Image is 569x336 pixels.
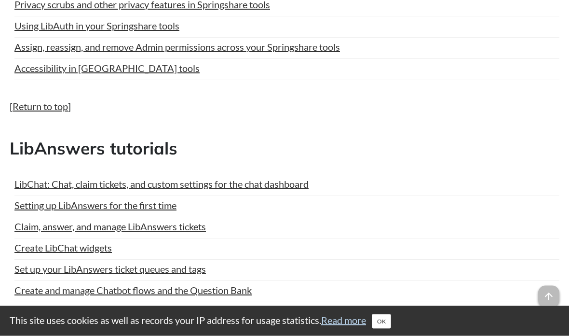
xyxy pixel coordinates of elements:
[14,283,252,298] a: Create and manage Chatbot flows and the Question Bank
[14,177,309,192] a: LibChat: Chat, claim tickets, and custom settings for the chat dashboard
[14,40,340,55] a: Assign, reassign, and remove Admin permissions across your Springshare tools
[14,220,206,234] a: Claim, answer, and manage LibAnswers tickets
[372,314,391,329] button: Close
[14,61,200,76] a: Accessibility in [GEOGRAPHIC_DATA] tools
[13,101,68,112] a: Return to top
[14,198,176,213] a: Setting up LibAnswers for the first time
[14,305,228,319] a: Create and manage LibChat departments & settings
[10,137,559,161] h2: LibAnswers tutorials
[14,19,179,33] a: Using LibAuth in your Springshare tools
[538,287,559,298] a: arrow_upward
[321,314,366,326] a: Read more
[14,262,206,277] a: Set up your LibAnswers ticket queues and tags
[14,241,112,255] a: Create LibChat widgets
[538,286,559,307] span: arrow_upward
[10,100,559,113] p: [ ]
